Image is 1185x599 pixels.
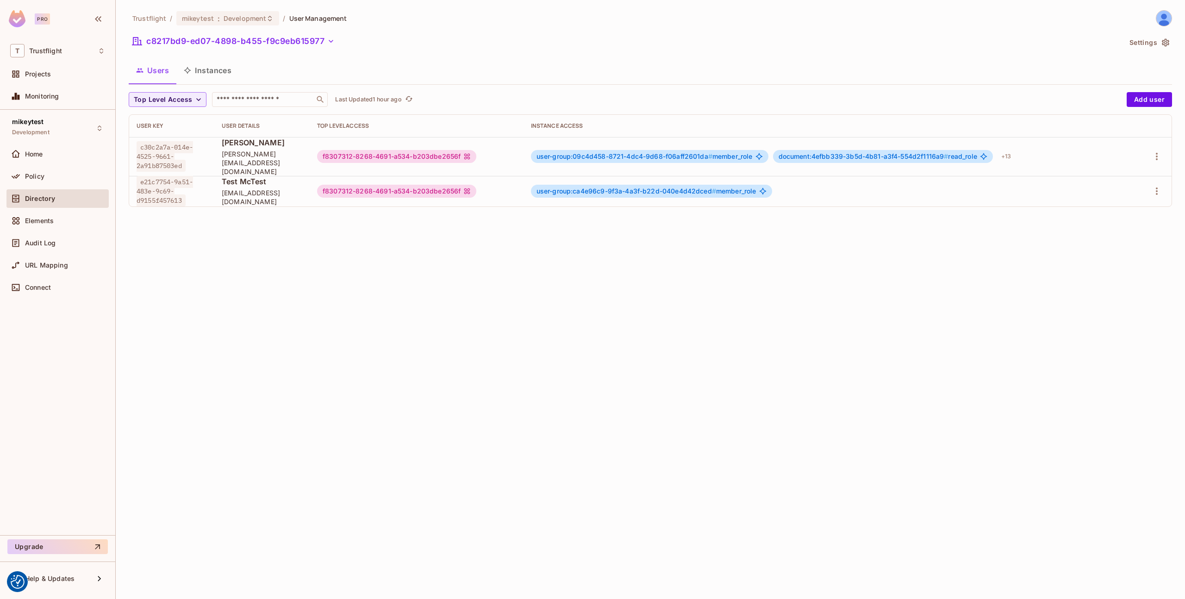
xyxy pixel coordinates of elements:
span: [PERSON_NAME][EMAIL_ADDRESS][DOMAIN_NAME] [222,150,302,176]
div: User Key [137,122,207,130]
span: Click to refresh data [402,94,415,105]
span: member_role [536,187,756,195]
span: User Management [289,14,347,23]
span: document:4efbb339-3b5d-4b81-a3f4-554d2f1116a9 [779,152,948,160]
span: Elements [25,217,54,225]
span: Monitoring [25,93,59,100]
span: Directory [25,195,55,202]
span: the active workspace [132,14,166,23]
div: Pro [35,13,50,25]
span: mikeytest [182,14,214,23]
span: Development [224,14,266,23]
span: # [708,152,712,160]
p: Last Updated 1 hour ago [335,96,401,103]
span: Connect [25,284,51,291]
button: Consent Preferences [11,575,25,589]
div: Instance Access [531,122,1128,130]
span: Development [12,129,50,136]
span: read_role [779,153,977,160]
span: # [944,152,948,160]
span: Test McTest [222,176,302,187]
button: Users [129,59,176,82]
span: [PERSON_NAME] [222,137,302,148]
span: c30c2a7a-014e-4525-9661-2a91b87503ed [137,141,193,172]
div: f8307312-8268-4691-a534-b203dbe2656f [317,150,476,163]
button: Instances [176,59,239,82]
span: URL Mapping [25,262,68,269]
button: Top Level Access [129,92,206,107]
div: User Details [222,122,302,130]
span: T [10,44,25,57]
button: refresh [404,94,415,105]
span: Workspace: Trustflight [29,47,62,55]
span: Help & Updates [25,575,75,582]
span: Top Level Access [134,94,192,106]
div: + 13 [998,149,1015,164]
span: e21c7754-9a51-483e-9c69-d9155f457613 [137,176,193,206]
img: SReyMgAAAABJRU5ErkJggg== [9,10,25,27]
span: member_role [536,153,753,160]
span: refresh [405,95,413,104]
button: Settings [1126,35,1172,50]
img: Mikey Forbes [1156,11,1172,26]
span: Projects [25,70,51,78]
button: Upgrade [7,539,108,554]
span: user-group:ca4e96c9-9f3a-4a3f-b22d-040e4d42dced [536,187,716,195]
div: Top Level Access [317,122,516,130]
button: Add user [1127,92,1172,107]
span: Audit Log [25,239,56,247]
span: : [217,15,220,22]
img: Revisit consent button [11,575,25,589]
div: f8307312-8268-4691-a534-b203dbe2656f [317,185,476,198]
span: Home [25,150,43,158]
span: # [712,187,716,195]
span: user-group:09c4d458-8721-4dc4-9d68-f06aff2601da [536,152,712,160]
button: c8217bd9-ed07-4898-b455-f9c9eb615977 [129,34,338,49]
span: Policy [25,173,44,180]
li: / [283,14,285,23]
span: [EMAIL_ADDRESS][DOMAIN_NAME] [222,188,302,206]
span: mikeytest [12,118,44,125]
li: / [170,14,172,23]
